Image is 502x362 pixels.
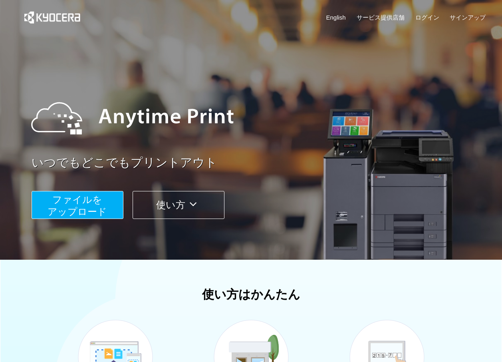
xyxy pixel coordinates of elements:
a: English [326,13,346,22]
button: 使い方 [133,191,224,219]
button: ファイルを​​アップロード [32,191,123,219]
a: ログイン [415,13,439,22]
a: サインアップ [450,13,486,22]
a: いつでもどこでもプリントアウト [32,154,491,171]
a: サービス提供店舗 [357,13,405,22]
span: ファイルを ​​アップロード [48,194,107,217]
